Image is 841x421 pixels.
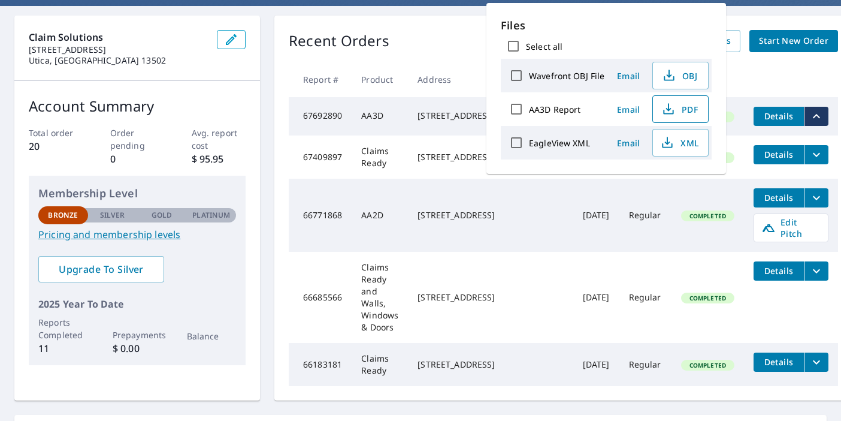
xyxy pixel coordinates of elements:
button: Email [609,134,648,152]
button: detailsBtn-66771868 [754,188,804,208]
td: 66685566 [289,252,352,343]
span: Details [761,149,797,160]
p: $ 0.00 [113,341,162,356]
span: Details [761,192,797,203]
div: [STREET_ADDRESS] [418,291,563,303]
span: XML [660,136,698,150]
div: [STREET_ADDRESS][PERSON_NAME] [418,151,563,163]
span: Start New Order [759,34,828,49]
p: Bronze [48,210,78,221]
p: Total order [29,127,83,139]
span: Completed [682,361,733,369]
span: Email [614,104,643,115]
button: OBJ [652,62,709,89]
td: Regular [619,343,671,386]
th: Address [408,62,573,97]
button: detailsBtn-66183181 [754,353,804,372]
td: 66771868 [289,179,352,252]
p: 11 [38,341,88,356]
p: $ 95.95 [192,152,246,166]
td: [DATE] [573,179,619,252]
span: Email [614,70,643,82]
p: 0 [110,152,165,166]
label: Select all [526,41,562,52]
p: Reports Completed [38,316,88,341]
button: filesDropdownBtn-67409897 [804,145,828,164]
p: Membership Level [38,185,236,202]
a: Start New Order [749,30,838,52]
td: Regular [619,252,671,343]
span: Completed [682,212,733,220]
td: 66183181 [289,343,352,386]
button: filesDropdownBtn-66183181 [804,353,828,372]
p: Order pending [110,127,165,152]
a: Pricing and membership levels [38,227,236,242]
span: Upgrade To Silver [48,263,155,276]
th: Product [352,62,408,97]
p: Utica, [GEOGRAPHIC_DATA] 13502 [29,55,207,66]
td: AA3D [352,97,408,136]
td: [DATE] [573,252,619,343]
p: Prepayments [113,329,162,341]
button: Email [609,100,648,119]
p: 20 [29,139,83,154]
p: Balance [187,330,237,342]
p: Platinum [192,210,230,221]
a: Upgrade To Silver [38,256,164,282]
p: [STREET_ADDRESS] [29,44,207,55]
span: OBJ [660,68,698,83]
label: AA3D Report [529,104,580,115]
p: Recent Orders [289,30,389,52]
span: Details [761,356,797,368]
span: Edit Pitch [761,216,821,239]
td: Regular [619,179,671,252]
p: Gold [152,210,172,221]
span: Details [761,265,797,276]
a: Edit Pitch [754,213,828,242]
p: Avg. report cost [192,127,246,152]
p: Files [501,17,712,34]
div: [STREET_ADDRESS][PERSON_NAME] [418,110,563,122]
button: Email [609,67,648,85]
button: filesDropdownBtn-66771868 [804,188,828,208]
label: EagleView XML [529,137,590,149]
p: Account Summary [29,95,246,117]
td: 67409897 [289,136,352,179]
label: Wavefront OBJ File [529,70,604,82]
td: Claims Ready and Walls, Windows & Doors [352,252,408,343]
td: 67692890 [289,97,352,136]
button: filesDropdownBtn-67692890 [804,107,828,126]
button: detailsBtn-67692890 [754,107,804,126]
div: [STREET_ADDRESS] [418,359,563,371]
td: [DATE] [573,343,619,386]
button: XML [652,129,709,157]
td: AA2D [352,179,408,252]
div: [STREET_ADDRESS] [418,209,563,221]
p: Silver [100,210,125,221]
td: Claims Ready [352,136,408,179]
th: Report # [289,62,352,97]
td: Claims Ready [352,343,408,386]
button: detailsBtn-66685566 [754,261,804,281]
span: Email [614,137,643,149]
span: PDF [660,102,698,116]
button: filesDropdownBtn-66685566 [804,261,828,281]
button: PDF [652,95,709,123]
span: Completed [682,294,733,302]
p: Claim Solutions [29,30,207,44]
span: Details [761,110,797,122]
button: detailsBtn-67409897 [754,145,804,164]
p: 2025 Year To Date [38,297,236,311]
